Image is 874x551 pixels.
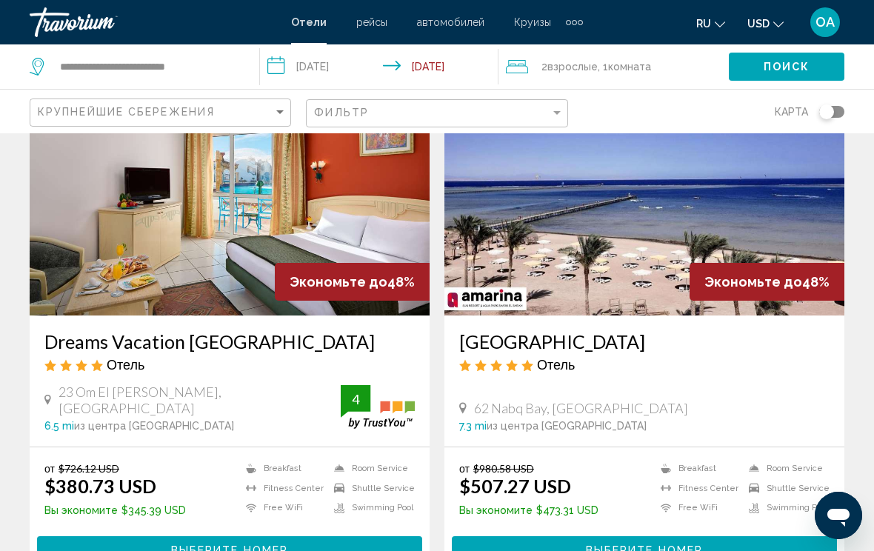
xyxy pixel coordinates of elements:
button: Filter [306,98,567,129]
ins: $507.27 USD [459,475,571,497]
span: Фильтр [314,107,369,118]
li: Shuttle Service [327,482,415,495]
li: Free WiFi [653,501,741,514]
li: Room Service [327,462,415,475]
div: 4 [341,390,370,408]
p: $473.31 USD [459,504,598,516]
button: Check-in date: Oct 10, 2025 Check-out date: Oct 16, 2025 [260,44,498,89]
div: 5 star Hotel [459,356,830,373]
img: Hotel image [444,79,844,315]
span: Поиск [764,61,810,73]
mat-select: Sort by [38,107,287,119]
button: Extra navigation items [566,10,583,34]
a: Круизы [514,16,551,28]
span: от [459,462,470,475]
a: автомобилей [417,16,484,28]
div: 48% [275,263,430,301]
span: от [44,462,55,475]
span: OA [815,15,835,30]
button: Toggle map [808,105,844,118]
a: Dreams Vacation [GEOGRAPHIC_DATA] [44,330,415,353]
span: Вы экономите [44,504,118,516]
img: trustyou-badge.svg [341,385,415,429]
li: Shuttle Service [741,482,830,495]
span: 23 Om El [PERSON_NAME], [GEOGRAPHIC_DATA] [59,384,341,416]
span: Взрослые [547,61,598,73]
button: User Menu [806,7,844,38]
li: Swimming Pool [741,501,830,514]
span: Экономьте до [290,274,387,290]
span: 6.5 mi [44,420,74,432]
del: $980.58 USD [473,462,534,475]
button: Change language [696,13,725,34]
button: Поиск [729,53,844,80]
li: Breakfast [653,462,741,475]
span: 62 Nabq Bay, [GEOGRAPHIC_DATA] [474,400,688,416]
a: Отели [291,16,327,28]
p: $345.39 USD [44,504,186,516]
span: из центра [GEOGRAPHIC_DATA] [74,420,234,432]
span: Отель [537,356,575,373]
span: Крупнейшие сбережения [38,106,215,118]
div: 4 star Hotel [44,356,415,373]
span: 2 [541,56,598,77]
li: Swimming Pool [327,501,415,514]
del: $726.12 USD [59,462,119,475]
img: Hotel image [30,79,430,315]
span: 7.3 mi [459,420,487,432]
span: Экономьте до [704,274,802,290]
li: Free WiFi [238,501,327,514]
span: Отель [107,356,144,373]
span: Вы экономите [459,504,533,516]
a: [GEOGRAPHIC_DATA] [459,330,830,353]
span: Комната [608,61,651,73]
li: Fitness Center [653,482,741,495]
a: Travorium [30,7,276,37]
button: Change currency [747,13,784,34]
button: Travelers: 2 adults, 0 children [498,44,729,89]
span: карта [775,101,808,122]
li: Room Service [741,462,830,475]
li: Breakfast [238,462,327,475]
span: , 1 [598,56,651,77]
span: из центра [GEOGRAPHIC_DATA] [487,420,647,432]
a: рейсы [356,16,387,28]
span: ru [696,18,711,30]
ins: $380.73 USD [44,475,156,497]
span: USD [747,18,770,30]
iframe: Кнопка запуска окна обмена сообщениями [815,492,862,539]
div: 48% [690,263,844,301]
li: Fitness Center [238,482,327,495]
